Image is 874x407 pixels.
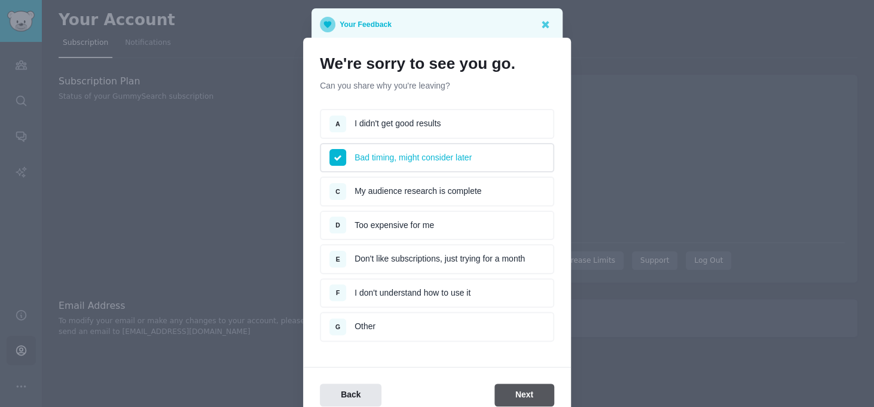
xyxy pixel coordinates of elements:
[336,289,340,296] span: F
[335,323,340,330] span: G
[340,17,392,32] p: Your Feedback
[335,256,340,263] span: E
[335,221,340,229] span: D
[335,188,340,195] span: C
[494,384,554,407] button: Next
[320,54,554,74] h1: We're sorry to see you go.
[320,80,554,92] p: Can you share why you're leaving?
[335,120,340,127] span: A
[320,384,381,407] button: Back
